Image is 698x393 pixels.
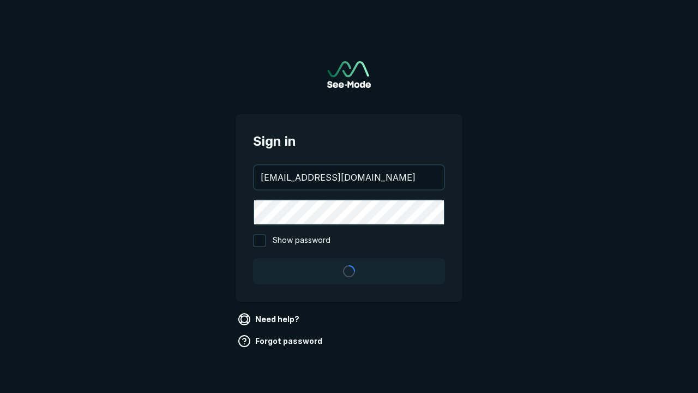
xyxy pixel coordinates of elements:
a: Go to sign in [327,61,371,88]
span: Show password [273,234,330,247]
input: your@email.com [254,165,444,189]
a: Forgot password [236,332,327,350]
a: Need help? [236,311,304,328]
img: See-Mode Logo [327,61,371,88]
span: Sign in [253,132,445,151]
